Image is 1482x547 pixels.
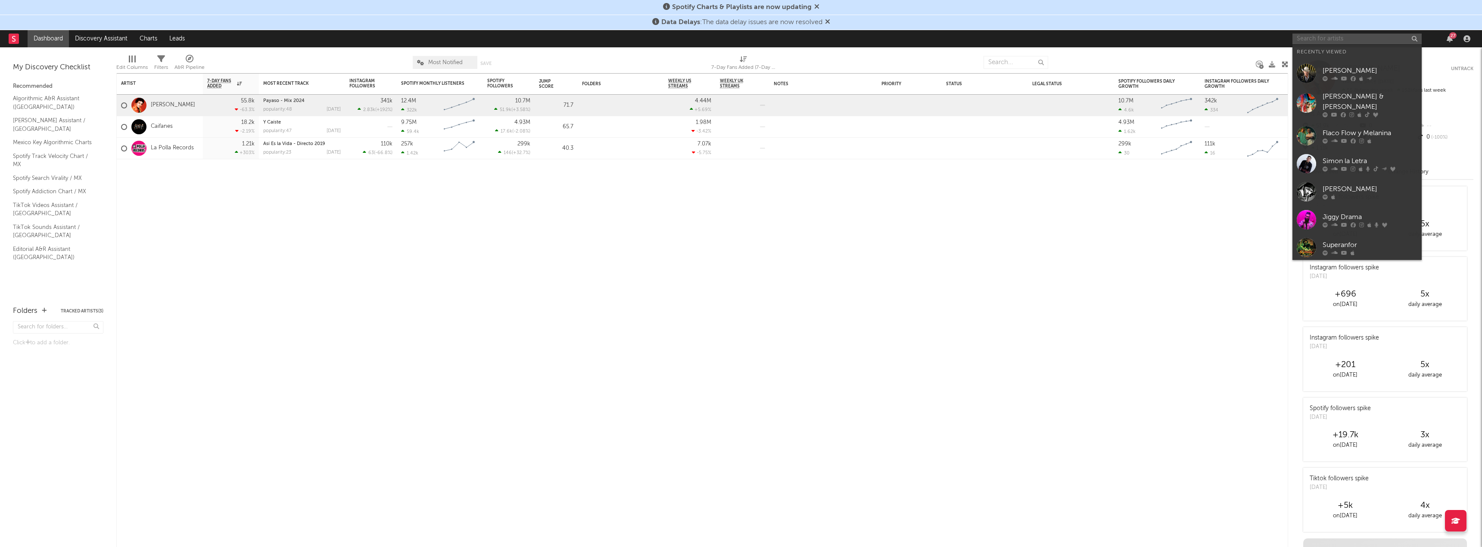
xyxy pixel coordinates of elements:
div: Tiktok followers spike [1310,474,1369,483]
input: Search for artists [1292,34,1422,44]
div: 12.4M [401,98,416,104]
div: 1.42k [401,150,418,156]
a: Spotify Track Velocity Chart / MX [13,151,95,169]
span: Dismiss [814,4,819,11]
div: 27 [1449,32,1457,39]
div: 299k [517,141,530,147]
div: [DATE] [1310,413,1371,422]
a: Caifanes [151,123,173,130]
span: 2.83k [363,108,375,112]
div: 111k [1205,141,1215,147]
svg: Chart title [440,138,479,159]
div: Simon la Letra [1323,156,1417,166]
div: 341k [380,98,392,104]
div: Notes [774,81,860,87]
div: 257k [401,141,413,147]
a: Simon la Letra [1292,150,1422,178]
div: +696 [1305,289,1385,300]
span: Weekly UK Streams [720,78,752,89]
div: Filters [154,52,168,77]
div: ( ) [498,150,530,155]
a: Jiggy Drama [1292,206,1422,234]
span: : The data delay issues are now resolved [661,19,822,26]
a: [PERSON_NAME] Assistant / [GEOGRAPHIC_DATA] [13,116,95,133]
span: 63 [368,151,374,155]
div: Recently Viewed [1297,47,1417,57]
div: Instagram followers spike [1310,334,1379,343]
a: [PERSON_NAME] [1292,178,1422,206]
div: Instagram Followers Daily Growth [1205,79,1269,89]
div: Click to add a folder. [13,338,103,348]
div: +201 [1305,360,1385,370]
div: Priority [881,81,916,87]
div: A&R Pipeline [174,62,205,73]
div: daily average [1385,229,1465,240]
div: popularity: 23 [263,150,291,155]
div: Spotify Followers [487,78,517,89]
div: 10.7M [515,98,530,104]
input: Search for folders... [13,321,103,334]
div: -5.75 % [692,150,711,155]
div: Instagram Followers [349,78,380,89]
div: Jiggy Drama [1323,212,1417,222]
div: on [DATE] [1305,370,1385,380]
span: -66.8 % [375,151,391,155]
div: +19.7k [1305,430,1385,440]
a: [PERSON_NAME] [151,102,195,109]
svg: Chart title [1157,116,1196,138]
div: Flaco Flow y Melanina [1323,128,1417,138]
div: Edit Columns [116,52,148,77]
span: Weekly US Streams [668,78,698,89]
div: ( ) [358,107,392,112]
div: daily average [1385,511,1465,521]
div: 7.07k [697,141,711,147]
span: Spotify Charts & Playlists are now updating [672,4,812,11]
div: 110k [381,141,392,147]
div: -3.42 % [691,128,711,134]
div: -2.19 % [235,128,255,134]
a: Mexico Key Algorithmic Charts [13,138,95,147]
div: 322k [401,107,417,113]
a: Charts [134,30,163,47]
a: Dashboard [28,30,69,47]
span: 51.9k [500,108,511,112]
button: Save [480,61,492,66]
div: [PERSON_NAME] [1323,184,1417,194]
div: [DATE] [1310,272,1379,281]
a: Spotify Search Virality / MX [13,173,95,183]
div: 334 [1205,107,1218,113]
div: Status [946,81,1002,87]
div: 4.44M [695,98,711,104]
div: on [DATE] [1305,511,1385,521]
div: Most Recent Track [263,81,328,86]
div: 7-Day Fans Added (7-Day Fans Added) [711,62,776,73]
div: 4 x [1385,501,1465,511]
div: ( ) [363,150,392,155]
div: 55.8k [241,98,255,104]
div: 7-Day Fans Added (7-Day Fans Added) [711,52,776,77]
a: Spotify Addiction Chart / MX [13,187,95,196]
div: Edit Columns [116,62,148,73]
a: Así Es la Vida - Directo 2019 [263,142,325,146]
div: 16 [1205,150,1215,156]
div: ( ) [494,107,530,112]
span: 7-Day Fans Added [207,78,235,89]
div: [DATE] [1310,483,1369,492]
div: 0 [1416,132,1473,143]
div: Folders [582,81,647,87]
div: Así Es la Vida - Directo 2019 [263,142,341,146]
div: popularity: 47 [263,129,292,133]
div: -63.3 % [235,107,255,112]
div: 71.7 [539,100,573,111]
div: 1.62k [1118,129,1136,134]
div: Folders [13,306,37,316]
div: Superanfor [1323,240,1417,250]
div: Y Caíste [263,120,341,125]
span: Data Delays [661,19,700,26]
div: daily average [1385,440,1465,451]
div: 4.93M [514,120,530,125]
div: 30 [1118,150,1130,156]
div: on [DATE] [1305,300,1385,310]
div: My Discovery Checklist [13,62,103,73]
div: 10.7M [1118,98,1133,104]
